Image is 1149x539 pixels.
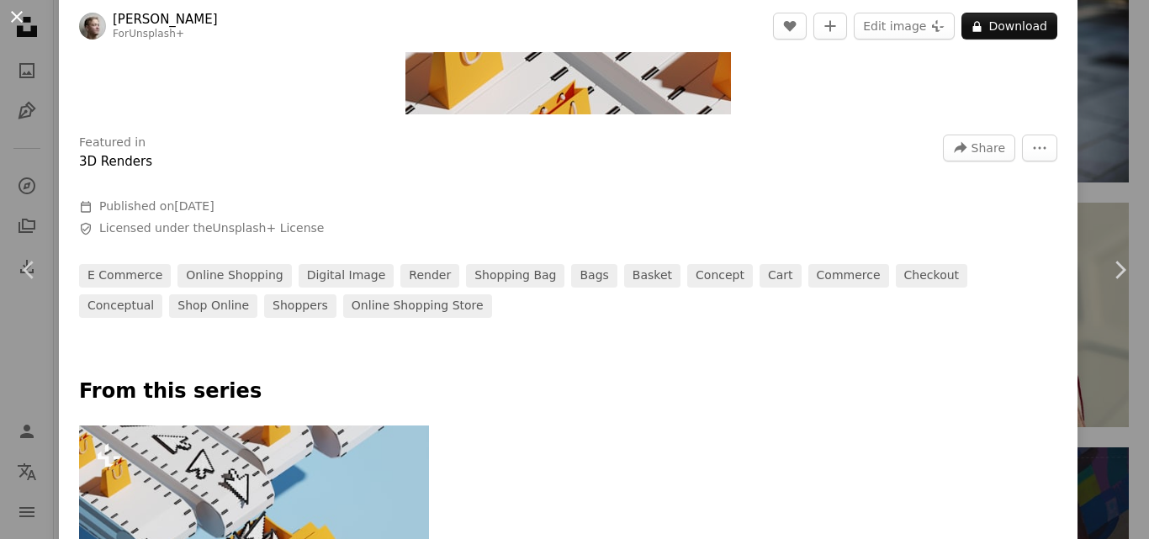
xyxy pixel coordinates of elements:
[854,13,955,40] button: Edit image
[687,264,753,288] a: concept
[400,264,459,288] a: render
[466,264,564,288] a: shopping bag
[79,294,162,318] a: conceptual
[808,264,889,288] a: commerce
[760,264,802,288] a: cart
[961,13,1057,40] button: Download
[773,13,807,40] button: Like
[299,264,394,288] a: digital image
[343,294,492,318] a: online shopping store
[113,28,218,41] div: For
[129,28,184,40] a: Unsplash+
[99,220,324,237] span: Licensed under the
[624,264,680,288] a: basket
[79,135,146,151] h3: Featured in
[896,264,968,288] a: checkout
[1022,135,1057,161] button: More Actions
[99,199,214,213] span: Published on
[972,135,1005,161] span: Share
[813,13,847,40] button: Add to Collection
[571,264,617,288] a: bags
[79,264,171,288] a: e commerce
[943,135,1015,161] button: Share this image
[213,221,325,235] a: Unsplash+ License
[169,294,257,318] a: shop online
[177,264,291,288] a: online shopping
[79,13,106,40] img: Go to Almas Salakhov's profile
[79,378,1057,405] p: From this series
[79,154,152,169] a: 3D Renders
[174,199,214,213] time: May 12, 2023 at 12:43:58 AM PDT
[1090,189,1149,351] a: Next
[113,11,218,28] a: [PERSON_NAME]
[264,294,336,318] a: shoppers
